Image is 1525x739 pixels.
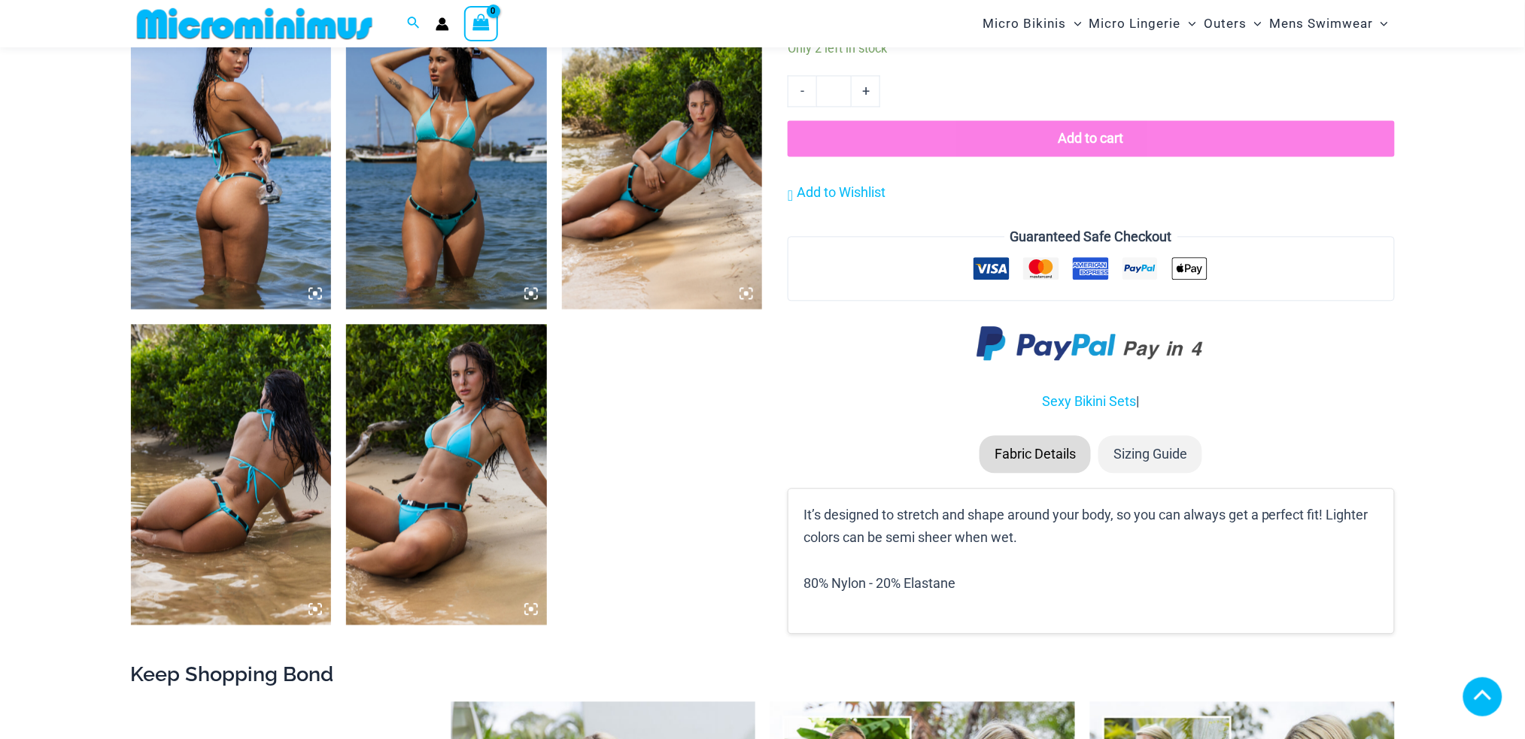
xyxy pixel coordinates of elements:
[1086,5,1200,43] a: Micro LingerieMenu ToggleMenu Toggle
[1089,5,1181,43] span: Micro Lingerie
[852,75,880,107] a: +
[131,661,1395,687] h2: Keep Shopping Bond
[464,6,499,41] a: View Shopping Cart, empty
[788,43,1394,55] p: Only 2 left in stock
[1004,226,1178,248] legend: Guaranteed Safe Checkout
[131,324,332,625] img: Bond Turquoise 312 Top 492 Bottom
[1204,5,1247,43] span: Outers
[788,120,1394,156] button: Add to cart
[1265,5,1392,43] a: Mens SwimwearMenu ToggleMenu Toggle
[131,8,332,309] img: Bond Turquoise 312 Top 492 Bottom
[816,75,852,107] input: Product quantity
[1373,5,1388,43] span: Menu Toggle
[407,14,421,33] a: Search icon link
[788,181,886,204] a: Add to Wishlist
[797,184,886,200] span: Add to Wishlist
[1269,5,1373,43] span: Mens Swimwear
[804,572,1378,595] p: 80% Nylon - 20% Elastane
[788,390,1394,413] p: |
[788,75,816,107] a: -
[131,7,378,41] img: MM SHOP LOGO FLAT
[980,435,1091,473] li: Fabric Details
[346,8,547,309] img: Bond Turquoise 312 Top 492 Bottom
[983,5,1067,43] span: Micro Bikinis
[1200,5,1265,43] a: OutersMenu ToggleMenu Toggle
[804,504,1378,548] p: It’s designed to stretch and shape around your body, so you can always get a perfect fit! Lighter...
[1181,5,1196,43] span: Menu Toggle
[1098,435,1202,473] li: Sizing Guide
[1067,5,1082,43] span: Menu Toggle
[562,8,763,309] img: Bond Turquoise 312 Top 492 Bottom
[346,324,547,625] img: Bond Turquoise 312 Top 492 Bottom
[1247,5,1262,43] span: Menu Toggle
[977,2,1395,45] nav: Site Navigation
[980,5,1086,43] a: Micro BikinisMenu ToggleMenu Toggle
[436,17,449,31] a: Account icon link
[1043,393,1137,409] a: Sexy Bikini Sets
